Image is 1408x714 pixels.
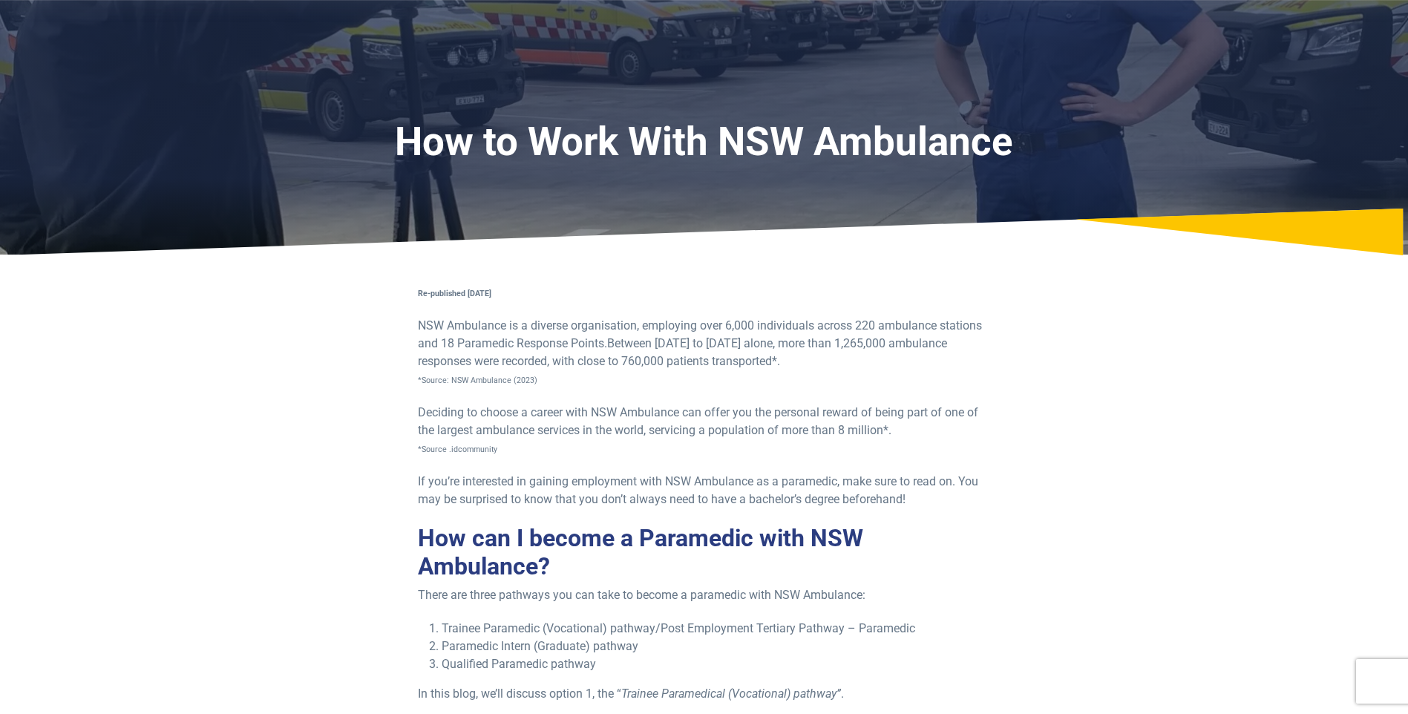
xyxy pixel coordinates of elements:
[418,524,991,581] h2: How can I become a Paramedic with NSW Ambulance?
[418,317,991,388] p: NSW Ambulance is a diverse organisation, employing over 6,000 individuals across 220 ambulance st...
[418,586,991,604] p: There are three pathways you can take to become a paramedic with NSW Ambulance:
[418,289,491,298] strong: Re-published [DATE]
[442,638,991,655] li: Paramedic Intern (Graduate) pathway
[442,620,991,638] li: Trainee Paramedic (Vocational) pathway/Post Employment Tertiary Pathway – Paramedic
[418,445,497,454] span: *Source .idcommunity
[621,687,841,701] em: Trainee Paramedical (Vocational) pathway”
[418,473,991,508] p: If you’re interested in gaining employment with NSW Ambulance as a paramedic, make sure to read o...
[418,404,991,457] p: Deciding to choose a career with NSW Ambulance can offer you the personal reward of being part of...
[321,119,1087,166] h1: How to Work With NSW Ambulance
[418,376,537,385] span: *Source: NSW Ambulance (2023)
[418,336,947,368] span: Between [DATE] to [DATE] alone, more than 1,265,000 ambulance responses were recorded, with close...
[418,685,991,703] p: In this blog, we’ll discuss option 1, the “ .
[442,655,991,673] li: Qualified Paramedic pathway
